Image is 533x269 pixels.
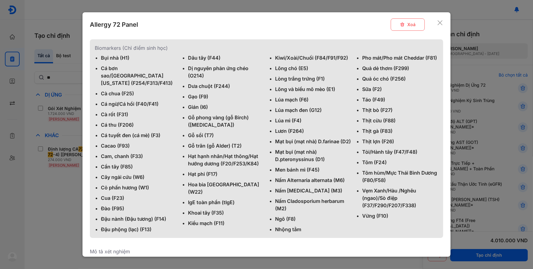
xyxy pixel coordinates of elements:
div: Quả óc chó (F256) [362,75,438,82]
div: Vẹm Xanh/Hàu /Nghêu (ngao)/Sò điệp (F37/F290/F207/F338) [362,187,438,209]
div: Thịt cừu (F88) [362,117,438,124]
div: Lòng trắng trứng (F1) [275,75,351,82]
div: Hoa bia [GEOGRAPHIC_DATA] (W22) [188,181,264,196]
div: Men bánh mì (F45) [275,166,351,173]
div: Đậu nành (Đậu tương) (F14) [101,215,177,223]
div: Thịt gà (F83) [362,127,438,135]
div: Hạt phỉ (F17) [188,170,264,178]
div: Nhộng tằm [275,226,351,233]
div: Allergy 72 Panel [90,20,138,29]
div: Tỏi/Hành tây (F47/F48) [362,148,438,156]
div: Cá thu (F206) [101,121,177,129]
div: Cam, chanh (F33) [101,152,177,160]
div: Cua (F23) [101,194,177,202]
div: Vừng (F10) [362,212,438,220]
div: Ngô (F8) [275,215,351,223]
div: Lông chó (E5) [275,65,351,72]
div: Thịt lợn (F26) [362,138,438,145]
div: Hạt hạnh nhân/Hạt thông/Hạt hướng dương (F20/F253/K84) [188,152,264,167]
div: Lươn (F264) [275,127,351,135]
div: Đào (F95) [101,205,177,212]
div: Nấm Cladosporium herbarum (M2) [275,197,351,212]
div: Tôm hùm/Mực Thái Bình Dương (F80/F58) [362,169,438,184]
div: Cỏ phấn hương (W1) [101,184,177,191]
div: Gián (I6) [188,103,264,111]
div: Gỗ trăn (gỗ Alder) (T2) [188,142,264,149]
div: Nấm Alternaria alternata (M6) [275,176,351,184]
div: Cá ngừ/Cá hồi (F40/F41) [101,100,177,108]
div: Kiwi/Xoài/Chuối (F84/F91/F92) [275,54,351,61]
div: Nấm [MEDICAL_DATA] (M3) [275,187,351,194]
div: Dâu tây (F44) [188,54,264,61]
div: Đậu phộng (lạc) (F13) [101,226,177,233]
div: Mạt bụi (mạt nhà) D.farinae (D2) [275,138,351,145]
div: Dưa chuột (F244) [188,82,264,90]
div: Dị nguyên phản ứng chéo (O214) [188,65,264,79]
div: IgE toàn phần (tIgE) [188,199,264,206]
div: Mô tả xét nghiệm [90,248,443,255]
div: Kiều mạch (F11) [188,220,264,227]
div: Gạo (F9) [188,93,264,100]
div: Lúa mì (F4) [275,117,351,124]
div: Cây ngải cứu (W6) [101,173,177,181]
div: Gỗ sồi (T7) [188,132,264,139]
div: Pho mát/Pho mát Cheddar (F81) [362,54,438,61]
div: Lúa mạch đen (G12) [275,106,351,114]
div: Biomarkers (Chỉ điểm sinh học) [95,44,438,52]
div: Lông và biểu mô mèo (E1) [275,85,351,93]
div: Cần tây (F85) [101,163,177,170]
button: Xoá [391,18,425,31]
div: Quả dẻ thơm (F299) [362,65,438,72]
div: Lúa mạch (F6) [275,96,351,103]
div: Táo (F49) [362,96,438,103]
div: Cá tuyết đen (cá mè) (F3) [101,132,177,139]
div: Bụi nhà (H1) [101,54,177,61]
div: Cá bơn sao/[GEOGRAPHIC_DATA][US_STATE] (F254/F313/F413) [101,65,177,87]
div: Cà chua (F25) [101,90,177,97]
div: Cacao (F93) [101,142,177,149]
div: Mạt bụi (mạt nhà) D.pteronyssinus (D1) [275,148,351,163]
div: Cà rốt (F31) [101,111,177,118]
div: Khoai tây (F35) [188,209,264,216]
div: Thịt bò (F27) [362,106,438,114]
div: Tôm (F24) [362,159,438,166]
div: Gỗ phong vàng (gỗ Birch) ([MEDICAL_DATA]) [188,114,264,129]
div: Sữa (F2) [362,85,438,93]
